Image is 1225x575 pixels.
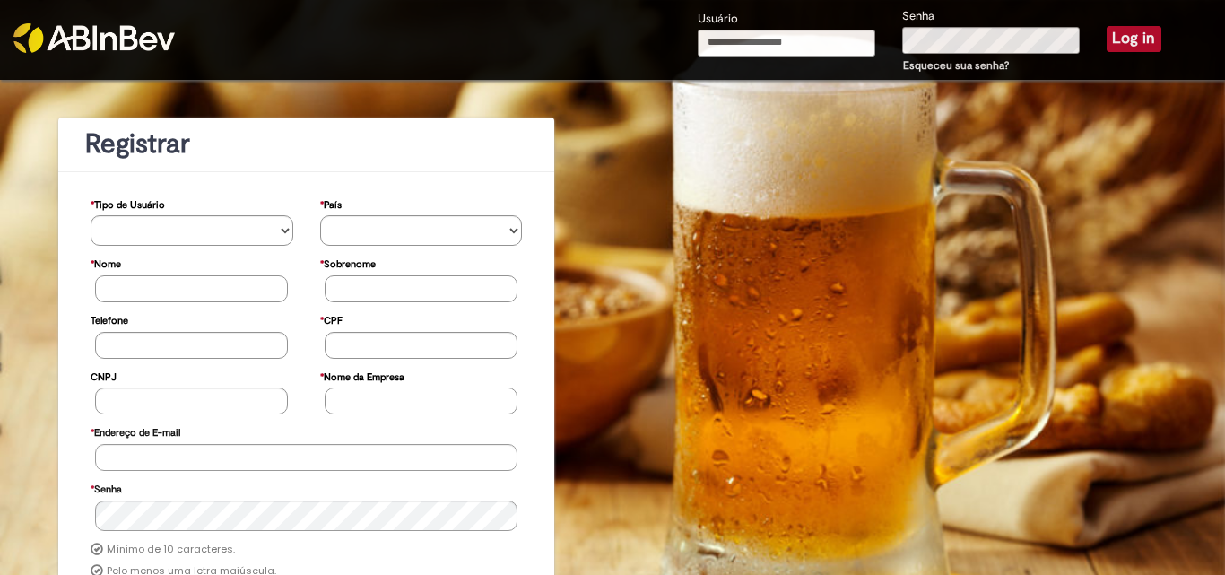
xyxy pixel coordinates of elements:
h1: Registrar [85,129,527,159]
label: Senha [91,475,122,501]
img: ABInbev-white.png [13,23,175,53]
label: Telefone [91,306,128,332]
label: Endereço de E-mail [91,418,180,444]
label: País [320,190,342,216]
label: Nome da Empresa [320,362,404,388]
a: Esqueceu sua senha? [903,58,1009,73]
label: CPF [320,306,343,332]
button: Log in [1107,26,1161,51]
label: CNPJ [91,362,117,388]
label: Mínimo de 10 caracteres. [107,543,235,557]
label: Sobrenome [320,249,376,275]
label: Nome [91,249,121,275]
label: Usuário [698,11,738,28]
label: Tipo de Usuário [91,190,165,216]
label: Senha [902,8,934,25]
